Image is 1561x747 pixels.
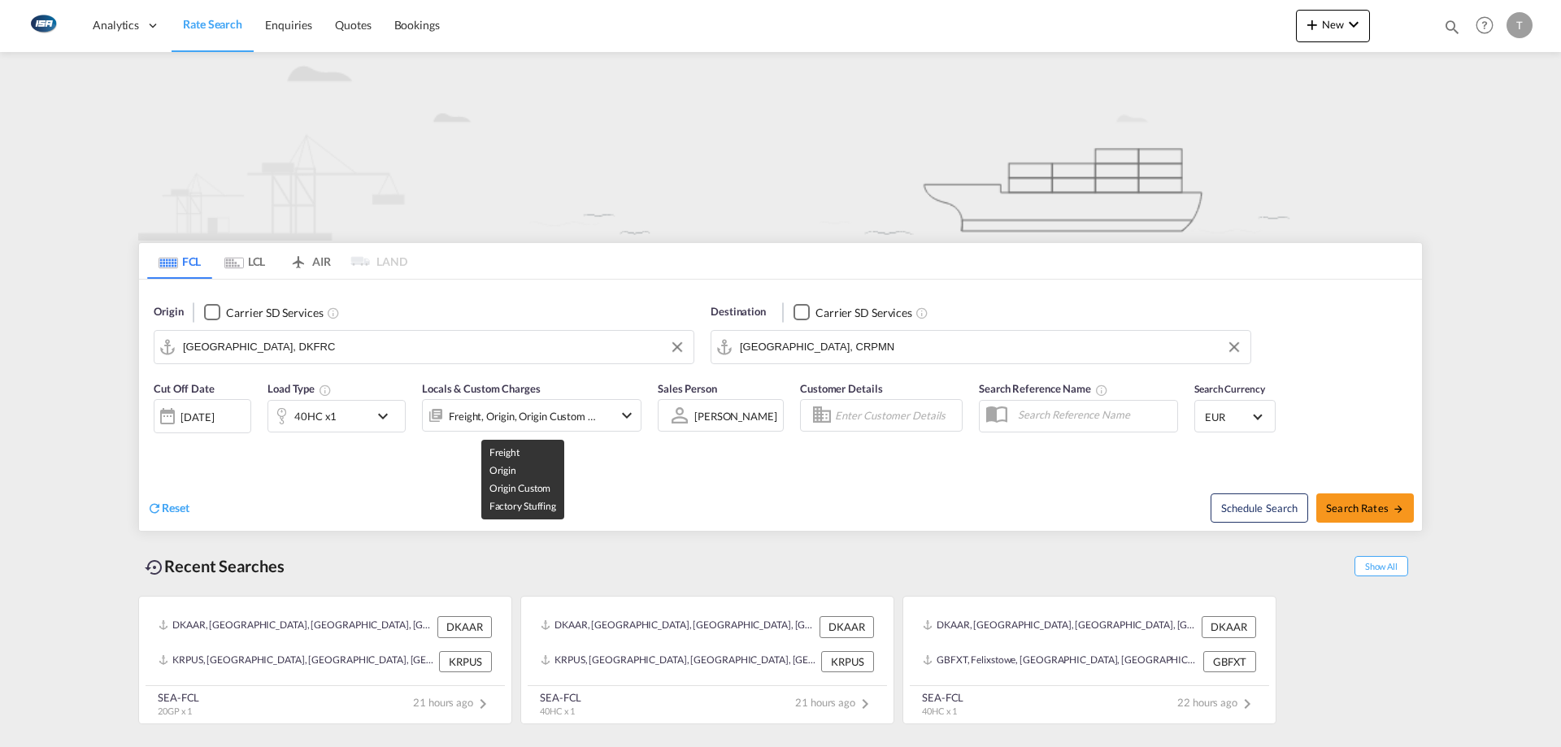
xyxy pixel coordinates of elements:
[93,17,139,33] span: Analytics
[154,304,183,320] span: Origin
[1296,10,1370,42] button: icon-plus 400-fgNewicon-chevron-down
[154,399,251,433] div: [DATE]
[541,651,817,672] div: KRPUS, Busan, Korea, Republic of, Greater China & Far East Asia, Asia Pacific
[1194,383,1265,395] span: Search Currency
[147,243,407,279] md-pagination-wrapper: Use the left and right arrow keys to navigate between tabs
[740,335,1242,359] input: Search by Port
[145,558,164,577] md-icon: icon-backup-restore
[147,501,162,515] md-icon: icon-refresh
[226,305,323,321] div: Carrier SD Services
[154,331,694,363] md-input-container: Fredericia, DKFRC
[711,304,766,320] span: Destination
[665,335,689,359] button: Clear Input
[183,335,685,359] input: Search by Port
[439,651,492,672] div: KRPUS
[319,384,332,397] md-icon: Select multiple loads to view rates
[1326,502,1404,515] span: Search Rates
[979,382,1108,395] span: Search Reference Name
[795,696,875,709] span: 21 hours ago
[162,501,189,515] span: Reset
[922,706,957,716] span: 40HC x 1
[1344,15,1363,34] md-icon: icon-chevron-down
[422,382,541,395] span: Locals & Custom Charges
[800,382,882,395] span: Customer Details
[1507,12,1533,38] div: T
[922,690,963,705] div: SEA-FCL
[1203,405,1267,428] md-select: Select Currency: € EUREuro
[212,243,277,279] md-tab-item: LCL
[1443,18,1461,36] md-icon: icon-magnify
[158,706,192,716] span: 20GP x 1
[541,616,815,637] div: DKAAR, Aarhus, Denmark, Northern Europe, Europe
[204,304,323,321] md-checkbox: Checkbox No Ink
[915,306,928,319] md-icon: Unchecked: Search for CY (Container Yard) services for all selected carriers.Checked : Search for...
[159,651,435,672] div: KRPUS, Busan, Korea, Republic of, Greater China & Far East Asia, Asia Pacific
[821,651,874,672] div: KRPUS
[1471,11,1507,41] div: Help
[1222,335,1246,359] button: Clear Input
[855,694,875,714] md-icon: icon-chevron-right
[147,243,212,279] md-tab-item: FCL
[449,405,597,428] div: Freight Origin Origin Custom Factory Stuffing
[1443,18,1461,42] div: icon-magnify
[1203,651,1256,672] div: GBFXT
[183,17,242,31] span: Rate Search
[154,382,215,395] span: Cut Off Date
[923,651,1199,672] div: GBFXT, Felixstowe, United Kingdom, GB & Ireland, Europe
[394,18,440,32] span: Bookings
[1316,493,1414,523] button: Search Ratesicon-arrow-right
[820,616,874,637] div: DKAAR
[815,305,912,321] div: Carrier SD Services
[289,252,308,264] md-icon: icon-airplane
[138,596,512,724] recent-search-card: DKAAR, [GEOGRAPHIC_DATA], [GEOGRAPHIC_DATA], [GEOGRAPHIC_DATA], [GEOGRAPHIC_DATA] DKAARKRPUS, [GE...
[693,404,779,428] md-select: Sales Person: Tobias Lading
[147,500,189,518] div: icon-refreshReset
[1471,11,1498,39] span: Help
[694,410,777,423] div: [PERSON_NAME]
[267,400,406,432] div: 40HC x1icon-chevron-down
[1354,556,1408,576] span: Show All
[154,432,166,454] md-datepicker: Select
[794,304,912,321] md-checkbox: Checkbox No Ink
[413,696,493,709] span: 21 hours ago
[265,18,312,32] span: Enquiries
[1302,15,1322,34] md-icon: icon-plus 400-fg
[1010,402,1177,427] input: Search Reference Name
[473,694,493,714] md-icon: icon-chevron-right
[158,690,199,705] div: SEA-FCL
[1095,384,1108,397] md-icon: Your search will be saved by the below given name
[520,596,894,724] recent-search-card: DKAAR, [GEOGRAPHIC_DATA], [GEOGRAPHIC_DATA], [GEOGRAPHIC_DATA], [GEOGRAPHIC_DATA] DKAARKRPUS, [GE...
[1237,694,1257,714] md-icon: icon-chevron-right
[335,18,371,32] span: Quotes
[902,596,1276,724] recent-search-card: DKAAR, [GEOGRAPHIC_DATA], [GEOGRAPHIC_DATA], [GEOGRAPHIC_DATA], [GEOGRAPHIC_DATA] DKAARGBFXT, Fel...
[180,410,214,424] div: [DATE]
[1211,493,1308,523] button: Note: By default Schedule search will only considerorigin ports, destination ports and cut off da...
[540,690,581,705] div: SEA-FCL
[711,331,1250,363] md-input-container: Puerto Moin, CRPMN
[373,406,401,426] md-icon: icon-chevron-down
[540,706,575,716] span: 40HC x 1
[267,382,332,395] span: Load Type
[1205,410,1250,424] span: EUR
[277,243,342,279] md-tab-item: AIR
[139,280,1422,531] div: Origin Checkbox No InkUnchecked: Search for CY (Container Yard) services for all selected carrier...
[923,616,1198,637] div: DKAAR, Aarhus, Denmark, Northern Europe, Europe
[1302,18,1363,31] span: New
[658,382,717,395] span: Sales Person
[294,405,337,428] div: 40HC x1
[835,403,957,428] input: Enter Customer Details
[327,306,340,319] md-icon: Unchecked: Search for CY (Container Yard) services for all selected carriers.Checked : Search for...
[1202,616,1256,637] div: DKAAR
[159,616,433,637] div: DKAAR, Aarhus, Denmark, Northern Europe, Europe
[138,52,1423,241] img: new-FCL.png
[437,616,492,637] div: DKAAR
[1393,503,1404,515] md-icon: icon-arrow-right
[422,399,641,432] div: Freight Origin Origin Custom Factory Stuffingicon-chevron-down
[489,446,556,512] span: Freight Origin Origin Custom Factory Stuffing
[617,406,637,425] md-icon: icon-chevron-down
[1177,696,1257,709] span: 22 hours ago
[138,548,291,584] div: Recent Searches
[24,7,61,44] img: 1aa151c0c08011ec8d6f413816f9a227.png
